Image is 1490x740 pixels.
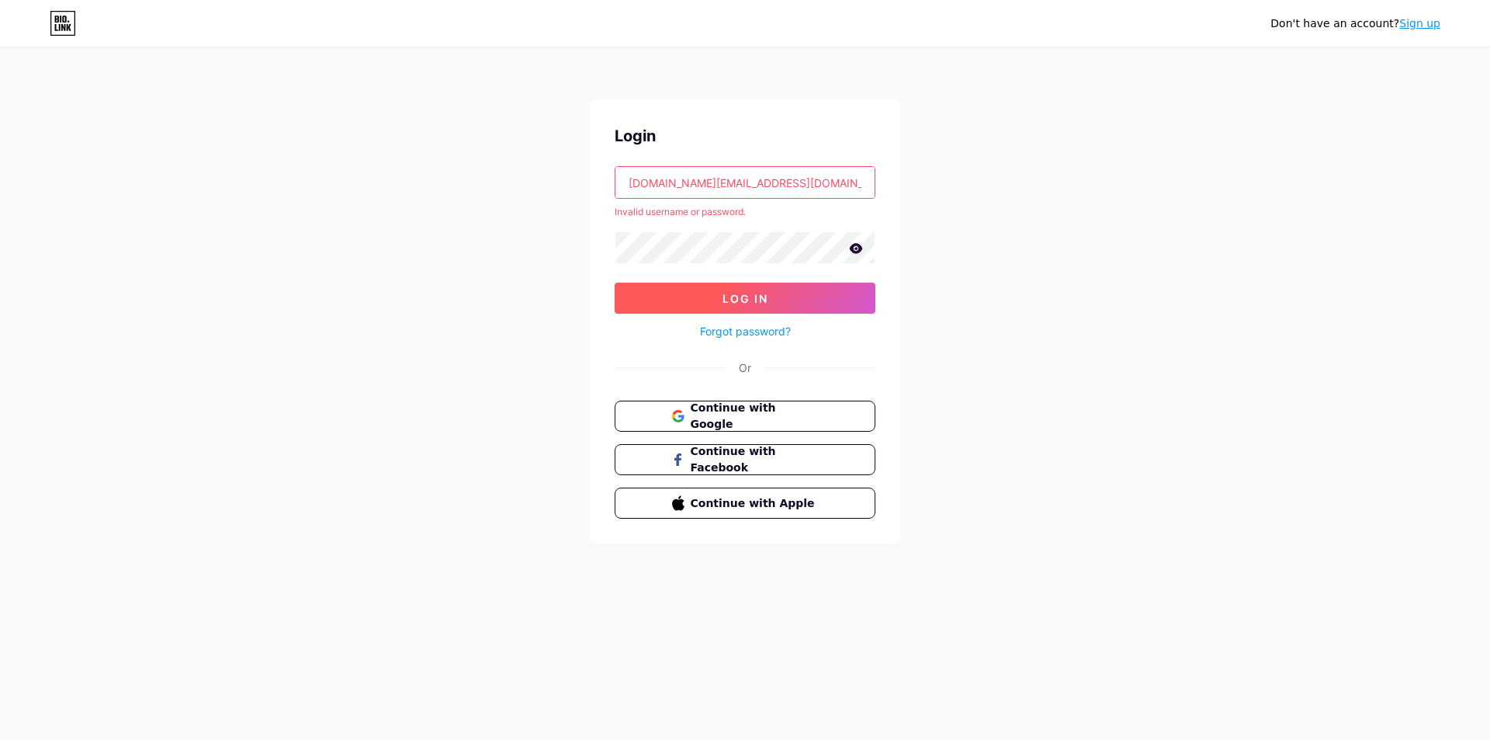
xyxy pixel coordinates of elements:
[1399,17,1440,30] a: Sign up
[615,444,875,475] button: Continue with Facebook
[615,124,875,148] div: Login
[691,400,819,433] span: Continue with Google
[615,167,875,198] input: Username
[615,401,875,432] button: Continue with Google
[615,283,875,314] button: Log In
[722,292,768,305] span: Log In
[615,488,875,519] button: Continue with Apple
[1270,16,1440,32] div: Don't have an account?
[691,443,819,476] span: Continue with Facebook
[700,323,791,339] a: Forgot password?
[615,205,875,219] div: Invalid username or password.
[739,360,751,376] div: Or
[691,495,819,512] span: Continue with Apple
